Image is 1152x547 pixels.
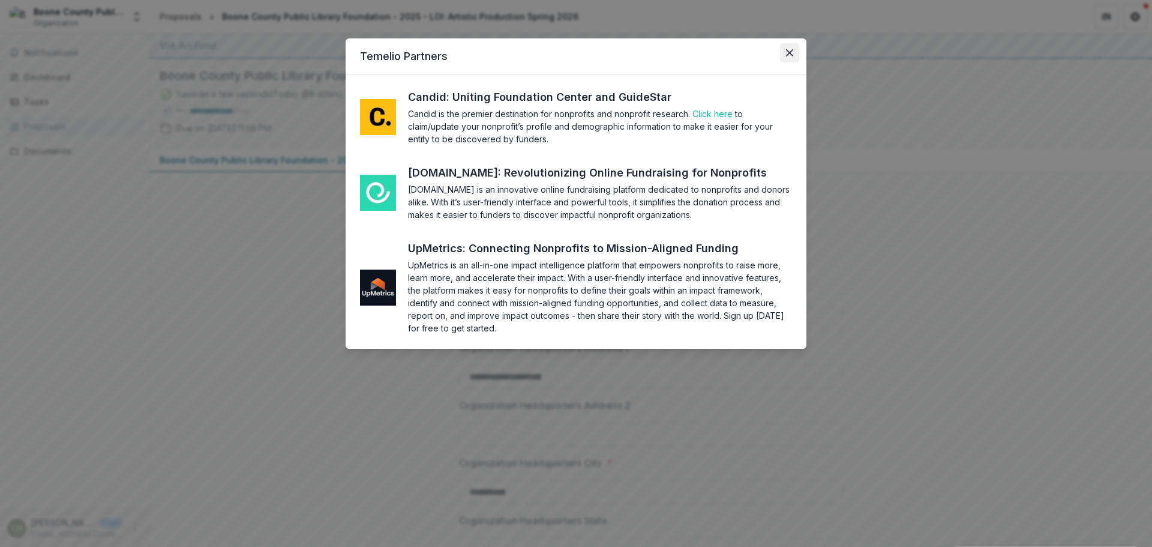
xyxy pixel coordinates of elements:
a: [DOMAIN_NAME]: Revolutionizing Online Fundraising for Nonprofits [408,165,789,181]
img: me [360,99,396,135]
a: UpMetrics: Connecting Nonprofits to Mission-Aligned Funding [408,240,761,256]
img: me [360,175,396,211]
section: UpMetrics is an all-in-one impact intelligence platform that empowers nonprofits to raise more, l... [408,259,792,334]
a: Click here [692,109,733,119]
header: Temelio Partners [346,38,806,74]
img: me [360,270,396,306]
section: [DOMAIN_NAME] is an innovative online fundraising platform dedicated to nonprofits and donors ali... [408,183,792,221]
section: Candid is the premier destination for nonprofits and nonprofit research. to claim/update your non... [408,107,792,145]
button: Close [780,43,799,62]
a: Candid: Uniting Foundation Center and GuideStar [408,89,694,105]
